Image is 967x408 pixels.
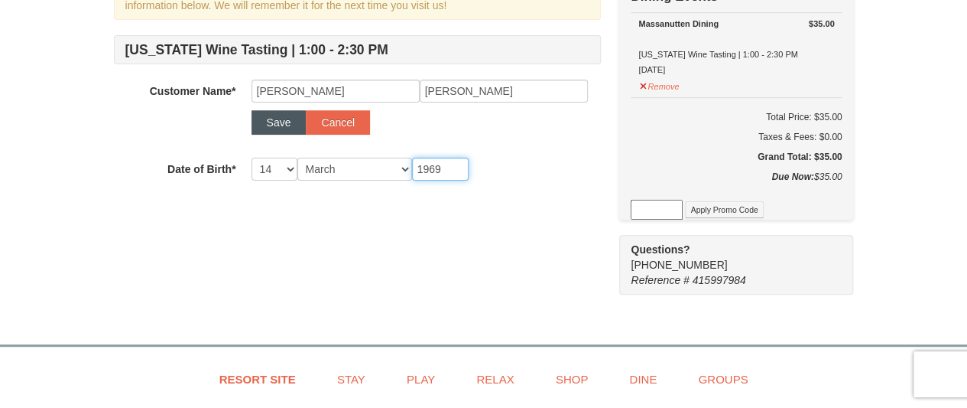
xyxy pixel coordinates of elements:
[638,75,680,94] button: Remove
[631,242,826,271] span: [PHONE_NUMBER]
[251,110,307,135] button: Save
[638,16,834,77] div: [US_STATE] Wine Tasting | 1:00 - 2:30 PM [DATE]
[610,362,676,397] a: Dine
[631,129,842,145] div: Taxes & Fees: $0.00
[685,201,763,218] button: Apply Promo Code
[631,169,842,200] div: $35.00
[771,171,813,182] strong: Due Now:
[631,149,842,165] h5: Grand Total: $35.00
[631,243,690,256] strong: Questions?
[631,109,842,125] h6: Total Price: $35.00
[457,362,533,397] a: Relax
[679,362,767,397] a: Groups
[167,163,235,175] strong: Date of Birth*
[388,362,454,397] a: Play
[631,274,689,286] span: Reference #
[150,85,236,97] strong: Customer Name*
[537,362,608,397] a: Shop
[114,35,601,64] h4: [US_STATE] Wine Tasting | 1:00 - 2:30 PM
[412,158,469,181] input: YYYY
[306,110,370,135] button: Cancel
[809,16,835,31] strong: $35.00
[318,362,385,397] a: Stay
[251,80,420,103] input: First Name
[200,362,315,397] a: Resort Site
[693,274,746,286] span: 415997984
[420,80,588,103] input: Last Name
[638,16,834,31] div: Massanutten Dining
